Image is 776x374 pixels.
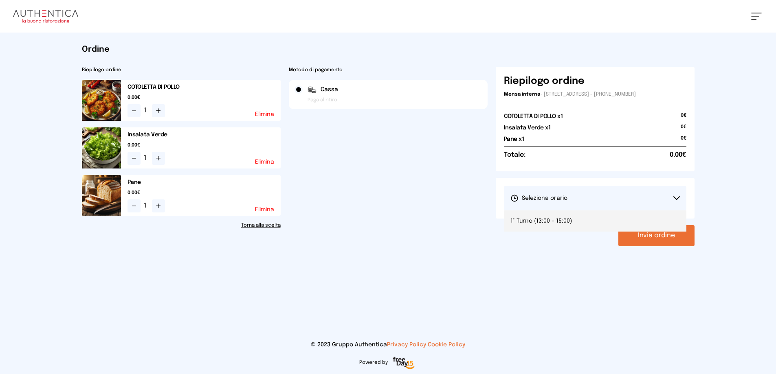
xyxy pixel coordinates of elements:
[391,355,417,372] img: logo-freeday.3e08031.png
[359,359,388,366] span: Powered by
[13,341,763,349] p: © 2023 Gruppo Authentica
[510,194,567,202] span: Seleziona orario
[387,342,426,348] a: Privacy Policy
[428,342,465,348] a: Cookie Policy
[618,225,695,246] button: Invia ordine
[504,186,686,210] button: Seleziona orario
[510,217,572,225] span: 1° Turno (13:00 - 15:00)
